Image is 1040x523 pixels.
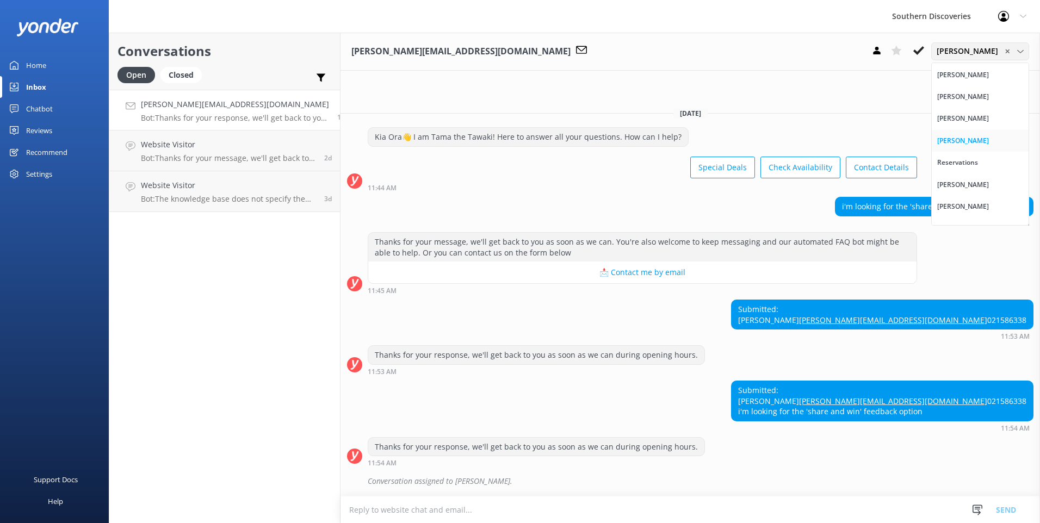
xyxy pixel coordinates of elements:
[160,69,207,80] a: Closed
[937,113,989,124] div: [PERSON_NAME]
[368,128,688,146] div: Kia Ora👋 I am Tama the Tawaki! Here to answer all your questions. How can I help?
[368,287,917,294] div: Aug 23 2025 11:45am (UTC +12:00) Pacific/Auckland
[109,90,340,130] a: [PERSON_NAME][EMAIL_ADDRESS][DOMAIN_NAME]Bot:Thanks for your response, we'll get back to you as s...
[368,369,397,375] strong: 11:53 AM
[26,163,52,185] div: Settings
[368,472,1033,490] div: Conversation assigned to [PERSON_NAME].
[368,368,705,375] div: Aug 23 2025 11:53am (UTC +12:00) Pacific/Auckland
[141,113,329,123] p: Bot: Thanks for your response, we'll get back to you as soon as we can during opening hours.
[368,288,397,294] strong: 11:45 AM
[26,54,46,76] div: Home
[351,45,571,59] h3: [PERSON_NAME][EMAIL_ADDRESS][DOMAIN_NAME]
[368,185,397,191] strong: 11:44 AM
[368,438,704,456] div: Thanks for your response, we'll get back to you as soon as we can during opening hours.
[368,459,705,466] div: Aug 23 2025 11:54am (UTC +12:00) Pacific/Auckland
[48,490,63,512] div: Help
[760,157,840,178] button: Check Availability
[109,130,340,171] a: Website VisitorBot:Thanks for your message, we'll get back to you as soon as we can. You're also ...
[117,41,332,61] h2: Conversations
[846,157,917,178] button: Contact Details
[1001,333,1030,340] strong: 11:53 AM
[835,197,1033,216] div: i'm looking for the 'share and win' feedback option
[26,120,52,141] div: Reviews
[109,171,340,212] a: Website VisitorBot:The knowledge base does not specify the exact differences between the Glenorch...
[347,472,1033,490] div: 2025-08-23T01:08:14.859
[117,69,160,80] a: Open
[141,153,316,163] p: Bot: Thanks for your message, we'll get back to you as soon as we can. You're also welcome to kee...
[368,460,397,466] strong: 11:54 AM
[117,67,155,83] div: Open
[731,424,1033,432] div: Aug 23 2025 11:54am (UTC +12:00) Pacific/Auckland
[141,179,316,191] h4: Website Visitor
[937,91,989,102] div: [PERSON_NAME]
[732,300,1033,329] div: Submitted: [PERSON_NAME] 021586338
[26,76,46,98] div: Inbox
[16,18,79,36] img: yonder-white-logo.png
[141,194,316,204] p: Bot: The knowledge base does not specify the exact differences between the Glenorchy Air and Air ...
[937,70,989,80] div: [PERSON_NAME]
[799,315,987,325] a: [PERSON_NAME][EMAIL_ADDRESS][DOMAIN_NAME]
[141,98,329,110] h4: [PERSON_NAME][EMAIL_ADDRESS][DOMAIN_NAME]
[26,98,53,120] div: Chatbot
[368,261,917,283] button: 📩 Contact me by email
[337,113,345,122] span: Aug 23 2025 11:54am (UTC +12:00) Pacific/Auckland
[34,469,78,490] div: Support Docs
[368,184,917,191] div: Aug 23 2025 11:44am (UTC +12:00) Pacific/Auckland
[937,179,989,190] div: [PERSON_NAME]
[937,135,989,146] div: [PERSON_NAME]
[160,67,202,83] div: Closed
[937,45,1005,57] span: [PERSON_NAME]
[799,396,987,406] a: [PERSON_NAME][EMAIL_ADDRESS][DOMAIN_NAME]
[937,157,978,168] div: Reservations
[937,223,989,234] div: [PERSON_NAME]
[732,381,1033,421] div: Submitted: [PERSON_NAME] 021586338 i'm looking for the 'share and win' feedback option
[731,332,1033,340] div: Aug 23 2025 11:53am (UTC +12:00) Pacific/Auckland
[324,153,332,163] span: Aug 20 2025 11:53pm (UTC +12:00) Pacific/Auckland
[141,139,316,151] h4: Website Visitor
[931,42,1029,60] div: Assign User
[324,194,332,203] span: Aug 19 2025 05:39pm (UTC +12:00) Pacific/Auckland
[368,346,704,364] div: Thanks for your response, we'll get back to you as soon as we can during opening hours.
[26,141,67,163] div: Recommend
[937,201,989,212] div: [PERSON_NAME]
[690,157,755,178] button: Special Deals
[1005,46,1010,57] span: ✕
[1001,425,1030,432] strong: 11:54 AM
[1001,220,1030,227] strong: 11:45 AM
[673,109,708,118] span: [DATE]
[835,219,1033,227] div: Aug 23 2025 11:45am (UTC +12:00) Pacific/Auckland
[368,233,917,261] div: Thanks for your message, we'll get back to you as soon as we can. You're also welcome to keep mes...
